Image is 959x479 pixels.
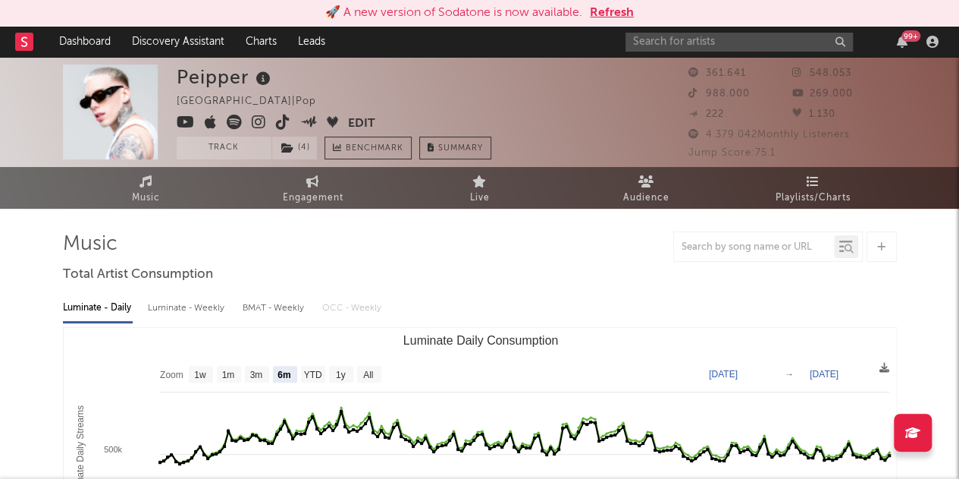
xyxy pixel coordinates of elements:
[325,4,582,22] div: 🚀 A new version of Sodatone is now available.
[688,130,850,140] span: 4.379.042 Monthly Listeners
[403,334,558,347] text: Luminate Daily Consumption
[49,27,121,57] a: Dashboard
[132,189,160,207] span: Music
[776,189,851,207] span: Playlists/Charts
[346,140,403,158] span: Benchmark
[810,369,838,380] text: [DATE]
[688,68,746,78] span: 361.641
[897,36,907,48] button: 99+
[177,65,274,90] div: Peipper
[792,68,851,78] span: 548.053
[688,148,776,158] span: Jump Score: 75.1
[348,115,375,134] button: Edit
[324,137,412,159] a: Benchmark
[243,295,307,321] div: BMAT - Weekly
[792,89,853,99] span: 269.000
[303,370,321,380] text: YTD
[688,89,750,99] span: 988.000
[63,167,230,209] a: Music
[785,369,794,380] text: →
[230,167,396,209] a: Engagement
[396,167,563,209] a: Live
[272,137,317,159] button: (4)
[674,241,834,254] input: Search by song name or URL
[590,4,634,22] button: Refresh
[148,295,227,321] div: Luminate - Weekly
[283,189,343,207] span: Engagement
[63,295,133,321] div: Luminate - Daily
[623,189,669,207] span: Audience
[419,137,491,159] button: Summary
[235,27,287,57] a: Charts
[249,370,262,380] text: 3m
[121,27,235,57] a: Discovery Assistant
[335,370,345,380] text: 1y
[792,109,835,119] span: 1.130
[287,27,336,57] a: Leads
[709,369,738,380] text: [DATE]
[194,370,206,380] text: 1w
[277,370,290,380] text: 6m
[63,266,213,284] span: Total Artist Consumption
[563,167,730,209] a: Audience
[438,144,483,153] span: Summary
[901,30,920,42] div: 99 +
[160,370,183,380] text: Zoom
[177,93,334,111] div: [GEOGRAPHIC_DATA] | Pop
[271,137,318,159] span: ( 4 )
[470,189,490,207] span: Live
[221,370,234,380] text: 1m
[104,445,122,454] text: 500k
[688,109,724,119] span: 222
[625,33,853,52] input: Search for artists
[177,137,271,159] button: Track
[363,370,373,380] text: All
[730,167,897,209] a: Playlists/Charts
